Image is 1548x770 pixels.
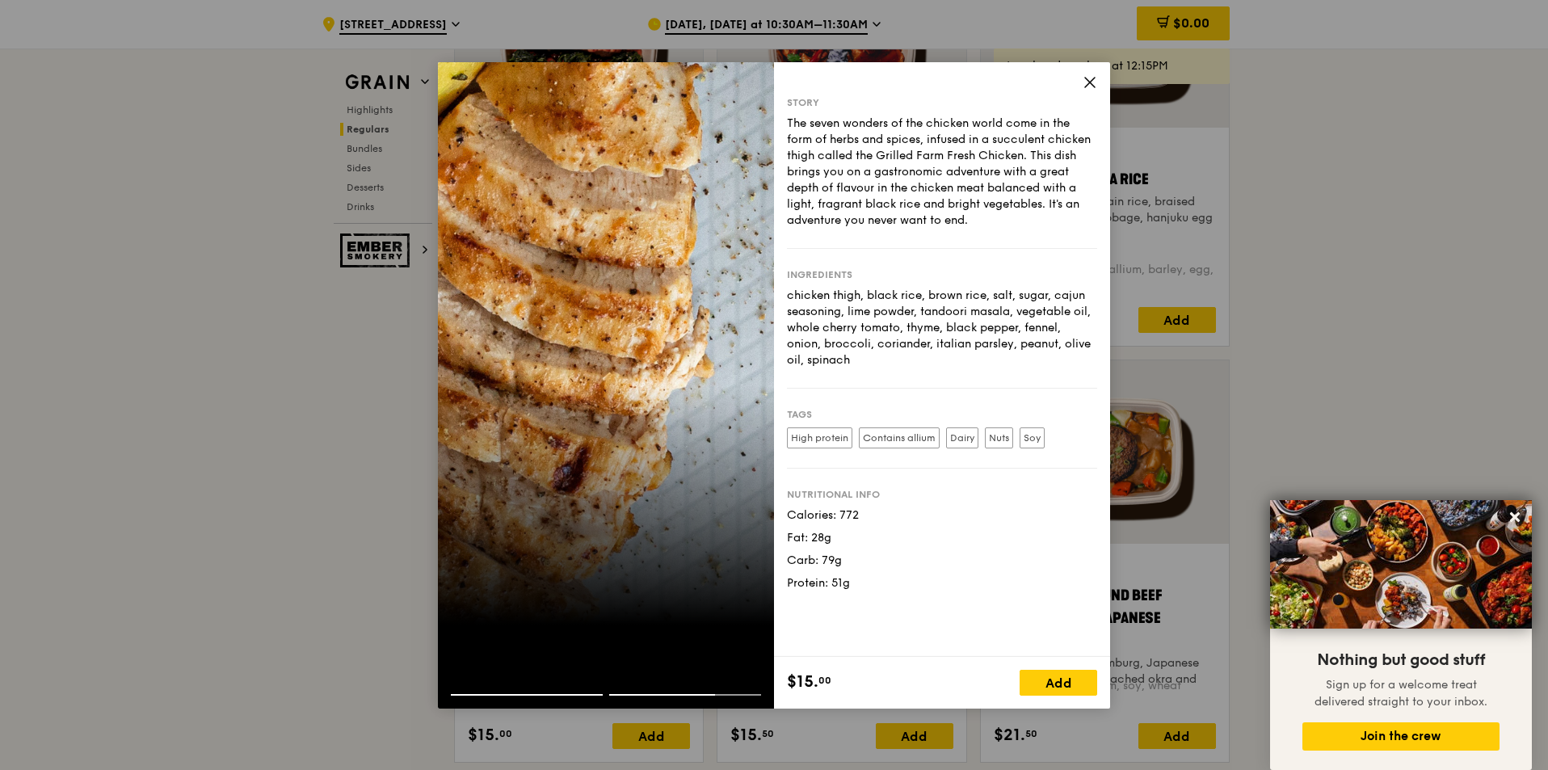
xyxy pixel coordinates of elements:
img: DSC07876-Edit02-Large.jpeg [1270,500,1532,629]
button: Join the crew [1302,722,1500,751]
div: Calories: 772 [787,507,1097,524]
label: Nuts [985,427,1013,448]
label: High protein [787,427,852,448]
div: Story [787,96,1097,109]
div: Fat: 28g [787,530,1097,546]
span: Nothing but good stuff [1317,650,1485,670]
div: Ingredients [787,268,1097,281]
span: 00 [818,674,831,687]
button: Close [1502,504,1528,530]
label: Contains allium [859,427,940,448]
div: Tags [787,408,1097,421]
div: Add [1020,670,1097,696]
label: Soy [1020,427,1045,448]
label: Dairy [946,427,978,448]
div: Carb: 79g [787,553,1097,569]
div: Nutritional info [787,488,1097,501]
span: Sign up for a welcome treat delivered straight to your inbox. [1315,678,1487,709]
div: The seven wonders of the chicken world come in the form of herbs and spices, infused in a succule... [787,116,1097,229]
div: chicken thigh, black rice, brown rice, salt, sugar, cajun seasoning, lime powder, tandoori masala... [787,288,1097,368]
span: $15. [787,670,818,694]
div: Protein: 51g [787,575,1097,591]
